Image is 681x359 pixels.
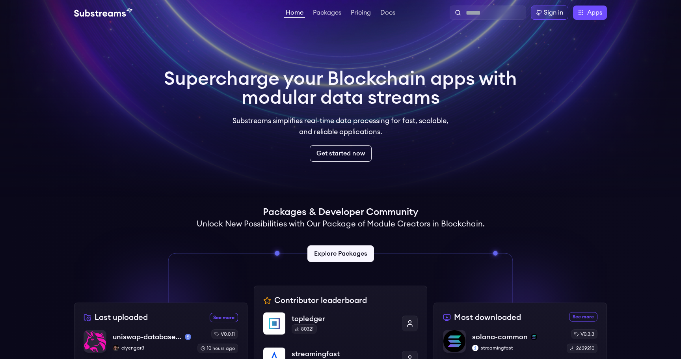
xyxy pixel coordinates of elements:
p: uniswap-database-changes-sepolia [113,331,182,342]
a: Explore Packages [307,245,374,262]
a: Pricing [349,9,372,17]
a: Packages [311,9,343,17]
h2: Unlock New Possibilities with Our Package of Module Creators in Blockchain. [197,219,485,230]
a: Home [284,9,305,18]
a: Sign in [531,6,568,20]
p: topledger [292,313,396,324]
div: v0.0.11 [211,329,238,339]
p: Substreams simplifies real-time data processing for fast, scalable, and reliable applications. [227,115,454,137]
img: solana [531,334,537,340]
h1: Supercharge your Blockchain apps with modular data streams [164,69,517,107]
span: Apps [587,8,602,17]
p: solana-common [472,331,528,342]
div: 2639210 [567,344,597,353]
a: See more recently uploaded packages [210,313,238,322]
div: 80321 [292,324,317,334]
p: streamingfast [472,345,560,351]
img: ciyengar3 [113,345,119,351]
p: ciyengar3 [113,345,191,351]
img: uniswap-database-changes-sepolia [84,330,106,352]
a: Get started now [310,145,372,162]
a: topledgertopledger80321 [263,312,418,341]
img: Substream's logo [74,8,132,17]
div: Sign in [544,8,563,17]
img: sepolia [185,334,191,340]
h1: Packages & Developer Community [263,206,418,219]
a: See more most downloaded packages [569,312,597,322]
div: 10 hours ago [197,344,238,353]
img: streamingfast [472,345,478,351]
div: v0.3.3 [571,329,597,339]
img: solana-common [443,330,465,352]
img: topledger [263,312,285,335]
a: Docs [379,9,397,17]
